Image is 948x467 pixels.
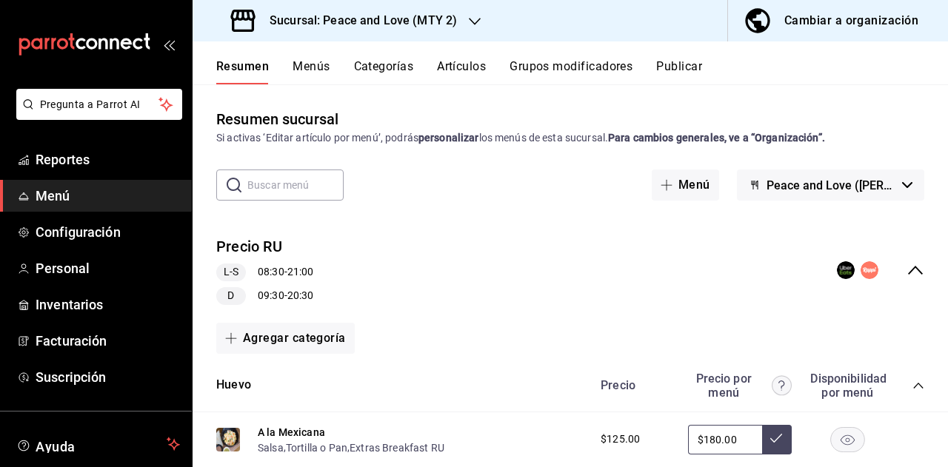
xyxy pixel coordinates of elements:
span: Menú [36,186,180,206]
button: Publicar [656,59,702,84]
span: Peace and Love ([PERSON_NAME] [PERSON_NAME] 2) [767,178,896,192]
a: Pregunta a Parrot AI [10,107,182,123]
button: Resumen [216,59,269,84]
div: Disponibilidad por menú [810,372,884,400]
span: $125.00 [601,431,640,447]
strong: personalizar [418,132,479,144]
input: Sin ajuste [688,425,762,454]
button: Precio RU [216,236,282,258]
button: Tortilla o Pan [286,440,347,455]
span: Suscripción [36,367,180,387]
button: Pregunta a Parrot AI [16,89,182,120]
div: collapse-menu-row [193,224,948,317]
button: Artículos [437,59,486,84]
img: Preview [216,428,240,451]
button: Peace and Love ([PERSON_NAME] [PERSON_NAME] 2) [737,169,924,201]
div: Resumen sucursal [216,108,338,130]
span: Inventarios [36,295,180,315]
button: Agregar categoría [216,323,355,354]
span: Pregunta a Parrot AI [40,97,159,112]
button: Menú [652,169,719,201]
div: Precio por menú [688,372,792,400]
button: collapse-category-row [912,380,924,392]
span: Configuración [36,222,180,242]
div: navigation tabs [216,59,948,84]
span: Ayuda [36,435,161,453]
span: Reportes [36,149,180,169]
h3: Sucursal: Peace and Love (MTY 2) [258,12,457,30]
input: Buscar menú [247,170,344,200]
div: 09:30 - 20:30 [216,287,313,305]
button: Huevo [216,377,251,394]
div: 08:30 - 21:00 [216,263,313,281]
div: Cambiar a organización [784,10,918,31]
button: Extras Breakfast RU [350,440,444,455]
div: Precio [586,378,681,392]
button: Grupos modificadores [510,59,632,84]
button: open_drawer_menu [163,38,175,50]
div: Si activas ‘Editar artículo por menú’, podrás los menús de esta sucursal. [216,130,924,146]
div: , , [258,440,444,455]
button: A la Mexicana [258,425,325,440]
span: Personal [36,258,180,278]
span: L-S [218,264,244,280]
button: Salsa [258,440,284,455]
strong: Para cambios generales, ve a “Organización”. [608,132,825,144]
button: Categorías [354,59,414,84]
span: D [221,288,240,303]
span: Facturación [36,331,180,351]
button: Menús [293,59,330,84]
